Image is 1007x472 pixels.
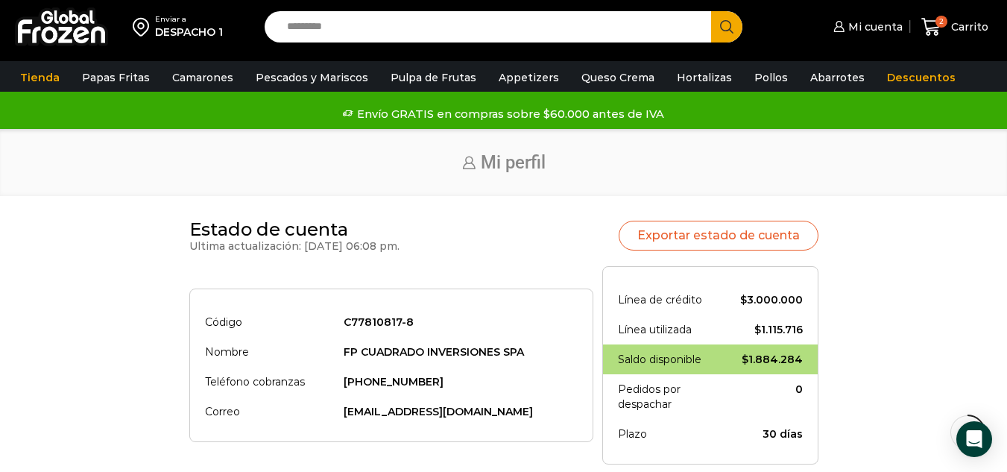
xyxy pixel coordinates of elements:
bdi: 1.884.284 [742,353,803,366]
a: Appetizers [491,63,566,92]
span: Mi cuenta [845,19,903,34]
a: Tienda [13,63,67,92]
div: Open Intercom Messenger [956,421,992,457]
button: Search button [711,11,742,43]
th: Línea utilizada [618,315,732,344]
th: Línea de crédito [618,282,732,315]
th: Teléfono cobranzas [205,367,337,397]
span: $ [742,353,748,366]
a: Exportar estado de cuenta [619,221,818,251]
span: $ [754,323,761,336]
td: 0 [733,374,803,419]
p: Ultima actualización: [DATE] 06:08 pm. [189,241,400,251]
td: C77810817-8 [336,304,578,337]
a: Descuentos [880,63,963,92]
div: DESPACHO 1 [155,25,223,40]
th: Nombre [205,337,337,367]
th: Saldo disponible [618,344,732,374]
th: Pedidos por despachar [618,374,732,419]
a: Queso Crema [574,63,662,92]
span: $ [740,293,747,306]
a: Abarrotes [803,63,872,92]
span: 2 [935,16,947,28]
bdi: 3.000.000 [740,293,803,306]
td: 30 días [733,419,803,449]
span: Mi perfil [481,152,546,173]
th: Código [205,304,337,337]
th: Correo [205,397,337,427]
a: Papas Fritas [75,63,157,92]
a: Pollos [747,63,795,92]
td: [PHONE_NUMBER] [336,367,578,397]
a: 2 Carrito [918,10,992,45]
img: address-field-icon.svg [133,14,155,40]
a: Pescados y Mariscos [248,63,376,92]
th: Plazo [618,419,732,449]
h2: Estado de cuenta [189,219,400,241]
a: Pulpa de Frutas [383,63,484,92]
bdi: 1.115.716 [754,323,803,336]
a: Camarones [165,63,241,92]
td: [EMAIL_ADDRESS][DOMAIN_NAME] [336,397,578,427]
td: FP CUADRADO INVERSIONES SPA [336,337,578,367]
div: Enviar a [155,14,223,25]
span: Carrito [947,19,988,34]
a: Hortalizas [669,63,739,92]
a: Mi cuenta [830,12,903,42]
